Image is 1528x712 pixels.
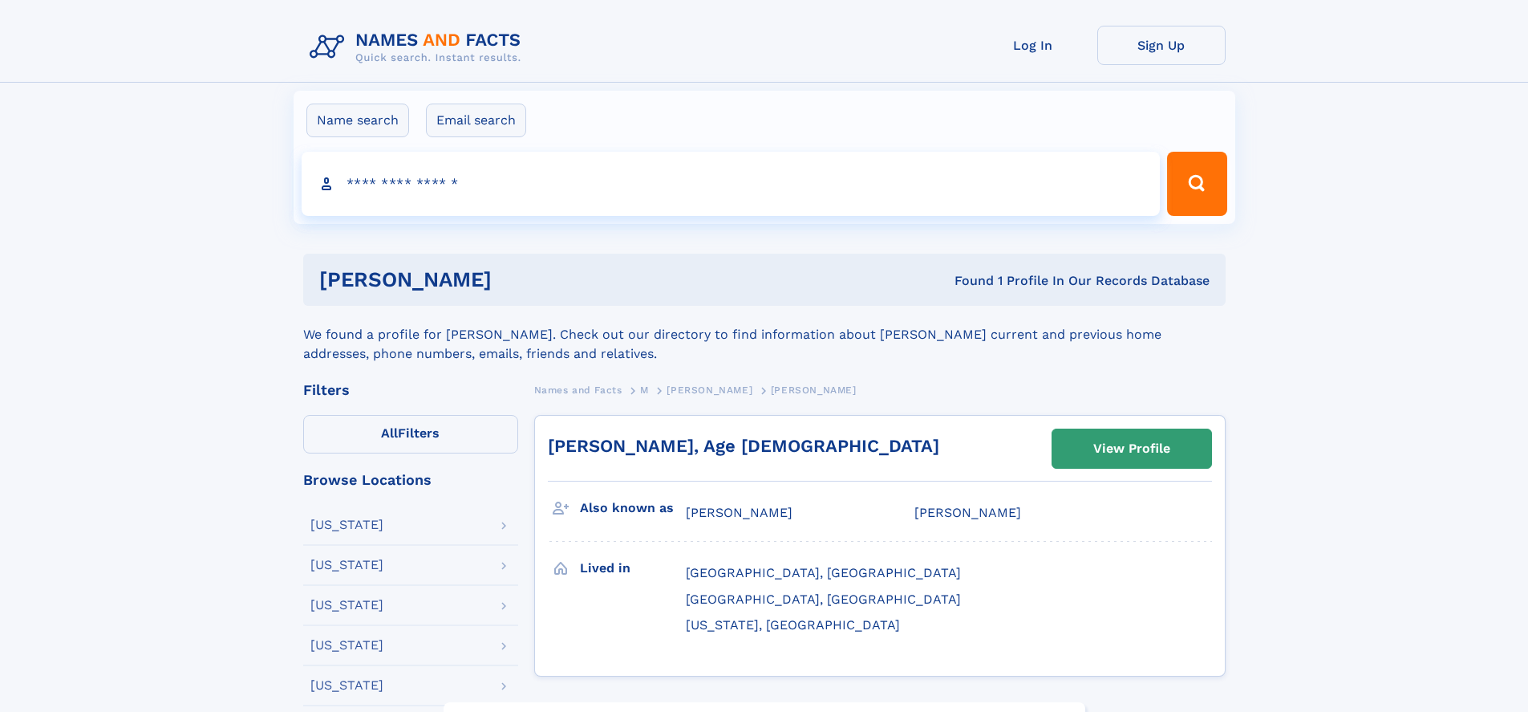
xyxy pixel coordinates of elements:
div: We found a profile for [PERSON_NAME]. Check out our directory to find information about [PERSON_N... [303,306,1226,364]
span: All [381,425,398,441]
label: Name search [306,104,409,137]
h3: Lived in [580,555,686,582]
a: Names and Facts [534,380,622,400]
button: Search Button [1167,152,1226,216]
div: Filters [303,383,518,397]
div: View Profile [1093,430,1170,467]
span: M [640,384,649,396]
a: [PERSON_NAME] [667,380,752,400]
a: [PERSON_NAME], Age [DEMOGRAPHIC_DATA] [548,436,939,456]
span: [US_STATE], [GEOGRAPHIC_DATA] [686,617,900,633]
h3: Also known as [580,494,686,522]
a: View Profile [1052,429,1211,468]
h1: [PERSON_NAME] [319,270,723,290]
label: Filters [303,415,518,454]
input: search input [302,152,1161,216]
a: Sign Up [1097,26,1226,65]
a: M [640,380,649,400]
div: [US_STATE] [310,559,383,572]
a: Log In [969,26,1097,65]
span: [GEOGRAPHIC_DATA], [GEOGRAPHIC_DATA] [686,565,961,580]
div: [US_STATE] [310,599,383,612]
img: Logo Names and Facts [303,26,534,69]
label: Email search [426,104,526,137]
span: [PERSON_NAME] [771,384,857,396]
div: Found 1 Profile In Our Records Database [723,272,1210,290]
span: [GEOGRAPHIC_DATA], [GEOGRAPHIC_DATA] [686,592,961,607]
span: [PERSON_NAME] [914,505,1021,520]
div: [US_STATE] [310,679,383,692]
div: Browse Locations [303,473,518,487]
div: [US_STATE] [310,639,383,652]
span: [PERSON_NAME] [667,384,752,396]
div: [US_STATE] [310,519,383,531]
span: [PERSON_NAME] [686,505,792,520]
